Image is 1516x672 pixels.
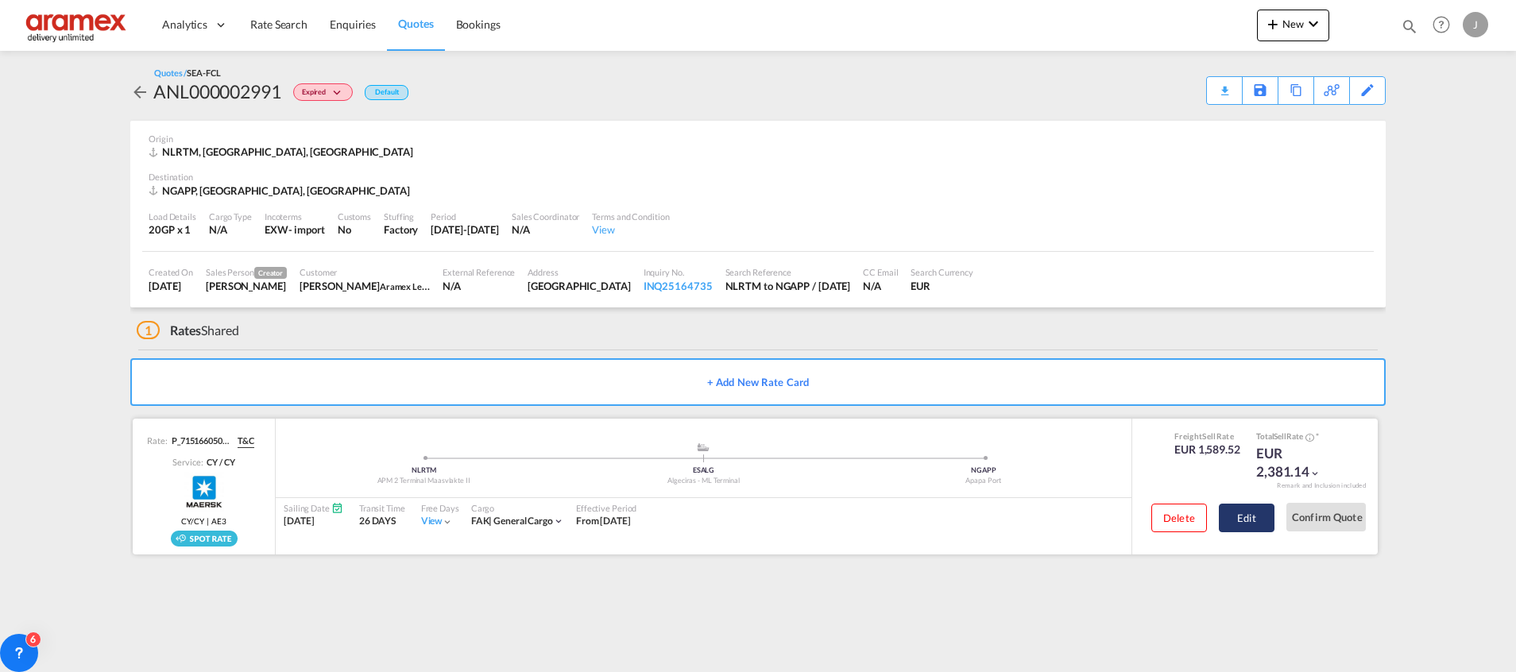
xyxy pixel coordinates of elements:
div: Rollable available [171,531,238,546]
button: icon-plus 400-fgNewicon-chevron-down [1257,10,1329,41]
span: New [1263,17,1323,30]
div: Help [1428,11,1463,40]
span: Analytics [162,17,207,33]
md-icon: icon-chevron-down [553,516,564,527]
div: Inquiry No. [644,266,713,278]
div: EUR 1,589.52 [1174,442,1240,458]
div: Incoterms [265,210,325,222]
div: Quote PDF is not available at this time [1215,77,1234,91]
span: Bookings [456,17,501,31]
span: CY/CY [181,516,204,527]
div: 11 Aug 2025 [149,279,193,293]
div: EUR [911,279,973,293]
img: Spot_rate_rollable_v2.png [171,531,238,546]
div: Customs [338,210,371,222]
div: N/A [443,279,515,293]
md-icon: icon-chevron-down [330,89,349,98]
div: Cargo [471,502,564,514]
div: NLRTM [284,465,563,476]
span: Enquiries [330,17,376,31]
div: Stuffing [384,210,418,222]
span: Rate Search [250,17,307,31]
div: CY / CY [203,456,234,468]
div: Total Rate [1256,431,1336,443]
span: | [489,515,492,527]
span: SEA-FCL [187,68,220,78]
div: External Reference [443,266,515,278]
img: Maersk Spot [184,472,224,512]
md-icon: icon-magnify [1401,17,1418,35]
div: Address [528,266,630,278]
div: Lebanon [528,279,630,293]
div: general cargo [471,515,553,528]
div: Customer [300,266,430,278]
div: Default [365,85,408,100]
div: INQ25164735 [644,279,713,293]
div: 20GP x 1 [149,222,196,237]
md-icon: assets/icons/custom/ship-fill.svg [694,443,713,451]
div: Destination [149,171,1367,183]
md-icon: icon-chevron-down [1309,468,1321,479]
div: J [1463,12,1488,37]
div: N/A [512,222,579,237]
span: Expired [302,87,330,102]
div: Search Currency [911,266,973,278]
img: dca169e0c7e311edbe1137055cab269e.png [24,7,131,43]
div: EXW [265,222,288,237]
span: | [204,516,211,527]
span: From [DATE] [576,515,631,527]
div: No [338,222,371,237]
div: Load Details [149,210,196,222]
span: Subject to Remarks [1314,431,1319,441]
div: EUR 2,381.14 [1256,444,1336,482]
button: Confirm Quote [1286,503,1366,531]
md-icon: Schedules Available [331,502,343,514]
div: Quotes /SEA-FCL [154,67,221,79]
span: Sell [1202,431,1216,441]
div: NLRTM to NGAPP / 11 Aug 2025 [725,279,851,293]
span: NLRTM, [GEOGRAPHIC_DATA], [GEOGRAPHIC_DATA] [162,145,413,158]
button: Edit [1219,504,1274,532]
div: NGAPP, Apapa, Africa [149,183,414,198]
span: Aramex Lebanon [380,280,446,292]
div: NLRTM, Rotterdam, Europe [149,145,417,159]
div: Janice Camporaso [206,279,287,293]
div: P_7151660503_P01d7kjd7 [168,434,231,447]
div: Sales Coordinator [512,210,579,222]
div: Shared [137,322,239,339]
md-icon: icon-chevron-down [1304,14,1323,33]
div: Algeciras - ML Terminal [563,476,843,486]
div: Patrick AbiFadel [300,279,430,293]
div: [DATE] [284,515,343,528]
div: Remark and Inclusion included [1265,481,1378,490]
div: Apapa Port [844,476,1123,486]
span: AE3 [211,516,226,527]
md-icon: icon-arrow-left [130,83,149,102]
span: 1 [137,321,160,339]
div: icon-arrow-left [130,79,153,104]
div: N/A [209,222,252,237]
div: Terms and Condition [592,210,669,222]
span: Sell [1274,431,1286,441]
div: Created On [149,266,193,278]
span: Help [1428,11,1455,38]
md-icon: icon-plus 400-fg [1263,14,1282,33]
div: Search Reference [725,266,851,278]
div: Viewicon-chevron-down [421,515,454,528]
button: Spot Rates are dynamic & can fluctuate with time [1303,431,1314,443]
div: 11 Aug 2025 [431,222,499,237]
div: N/A [863,279,898,293]
div: View [592,222,669,237]
span: Quotes [398,17,433,30]
div: - import [288,222,325,237]
div: Sailing Date [284,502,343,514]
div: 26 DAYS [359,515,405,528]
div: ANL000002991 [153,79,281,104]
md-icon: icon-download [1215,79,1234,91]
div: Free Days [421,502,459,514]
div: NGAPP [844,465,1123,476]
div: Factory Stuffing [384,222,418,237]
span: FAK [471,515,494,527]
div: Period [431,210,499,222]
div: CC Email [863,266,898,278]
